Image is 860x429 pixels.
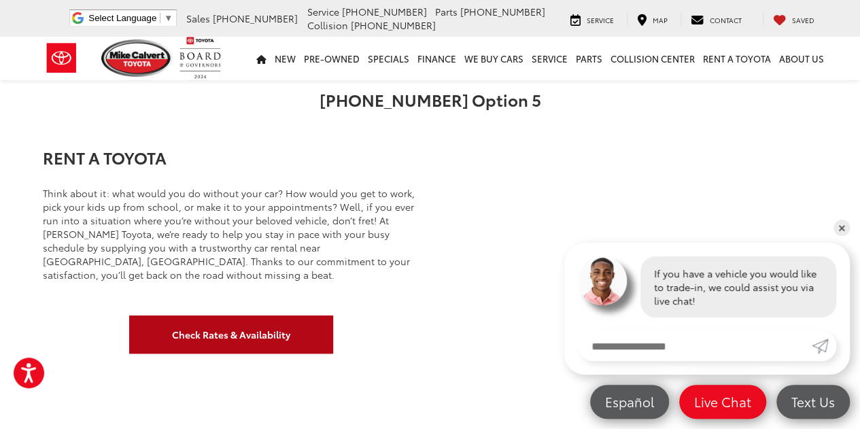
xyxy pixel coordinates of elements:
[36,36,87,80] img: Toyota
[43,186,420,281] p: Think about it: what would you do without your car? How would you get to work, pick your kids up ...
[413,37,460,80] a: Finance
[164,13,173,23] span: ▼
[710,15,742,25] span: Contact
[687,393,758,410] span: Live Chat
[307,18,348,32] span: Collision
[587,15,614,25] span: Service
[560,12,624,26] a: Service
[300,37,364,80] a: Pre-Owned
[776,385,850,419] a: Text Us
[129,315,333,354] a: Check Rates & Availability
[101,39,173,77] img: Mike Calvert Toyota
[252,37,271,80] a: Home
[763,12,825,26] a: My Saved Vehicles
[785,393,842,410] span: Text Us
[186,12,210,25] span: Sales
[681,12,752,26] a: Contact
[679,385,766,419] a: Live Chat
[351,18,436,32] span: [PHONE_NUMBER]
[640,256,836,318] div: If you have a vehicle you would like to trade-in, we could assist you via live chat!
[572,37,606,80] a: Parts
[307,5,339,18] span: Service
[812,331,836,361] a: Submit
[43,148,420,166] h3: RENT A TOYOTA
[590,385,669,419] a: Español
[364,37,413,80] a: Specials
[792,15,814,25] span: Saved
[460,37,528,80] a: WE BUY CARS
[775,37,828,80] a: About Us
[435,5,458,18] span: Parts
[699,37,775,80] a: Rent a Toyota
[460,5,545,18] span: [PHONE_NUMBER]
[578,256,627,305] img: Agent profile photo
[578,331,812,361] input: Enter your message
[88,13,156,23] span: Select Language
[160,13,160,23] span: ​
[213,12,298,25] span: [PHONE_NUMBER]
[342,5,427,18] span: [PHONE_NUMBER]
[271,37,300,80] a: New
[598,393,661,410] span: Español
[606,37,699,80] a: Collision Center
[43,90,818,108] h3: [PHONE_NUMBER] Option 5
[653,15,668,25] span: Map
[528,37,572,80] a: Service
[627,12,678,26] a: Map
[441,144,818,356] iframe: IFRAME_TITLE
[88,13,173,23] a: Select Language​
